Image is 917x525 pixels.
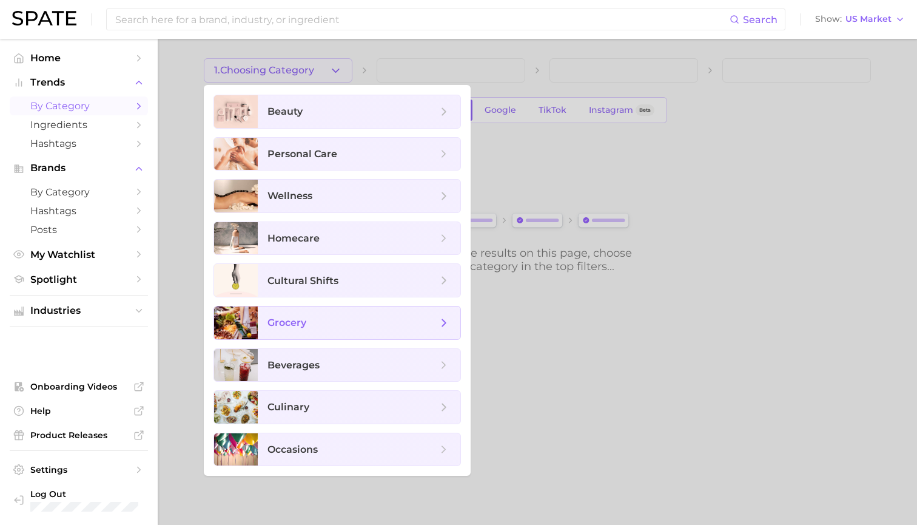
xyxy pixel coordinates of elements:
[30,381,127,392] span: Onboarding Videos
[10,183,148,202] a: by Category
[30,119,127,130] span: Ingredients
[743,14,778,25] span: Search
[10,270,148,289] a: Spotlight
[10,378,148,396] a: Onboarding Videos
[30,305,127,316] span: Industries
[10,134,148,153] a: Hashtags
[815,16,842,22] span: Show
[267,148,337,160] span: personal care
[267,275,338,286] span: cultural shifts
[10,73,148,92] button: Trends
[812,12,908,27] button: ShowUS Market
[30,430,127,441] span: Product Releases
[10,426,148,444] a: Product Releases
[267,359,320,371] span: beverages
[10,302,148,320] button: Industries
[845,16,892,22] span: US Market
[267,232,320,244] span: homecare
[267,401,309,413] span: culinary
[267,317,306,328] span: grocery
[10,461,148,479] a: Settings
[10,202,148,220] a: Hashtags
[10,220,148,239] a: Posts
[30,489,145,500] span: Log Out
[30,52,127,64] span: Home
[30,138,127,149] span: Hashtags
[10,115,148,134] a: Ingredients
[267,444,318,455] span: occasions
[10,402,148,420] a: Help
[267,106,303,117] span: beauty
[10,97,148,115] a: by Category
[30,249,127,260] span: My Watchlist
[30,186,127,198] span: by Category
[10,485,148,515] a: Log out. Currently logged in with e-mail bpendergast@diginsights.com.
[10,49,148,67] a: Home
[10,245,148,264] a: My Watchlist
[30,100,127,112] span: by Category
[10,159,148,177] button: Brands
[30,274,127,285] span: Spotlight
[30,205,127,217] span: Hashtags
[30,405,127,416] span: Help
[114,9,730,30] input: Search here for a brand, industry, or ingredient
[30,464,127,475] span: Settings
[30,163,127,174] span: Brands
[12,11,76,25] img: SPATE
[267,190,312,202] span: wellness
[30,224,127,235] span: Posts
[204,85,471,476] ul: 1.Choosing Category
[30,77,127,88] span: Trends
